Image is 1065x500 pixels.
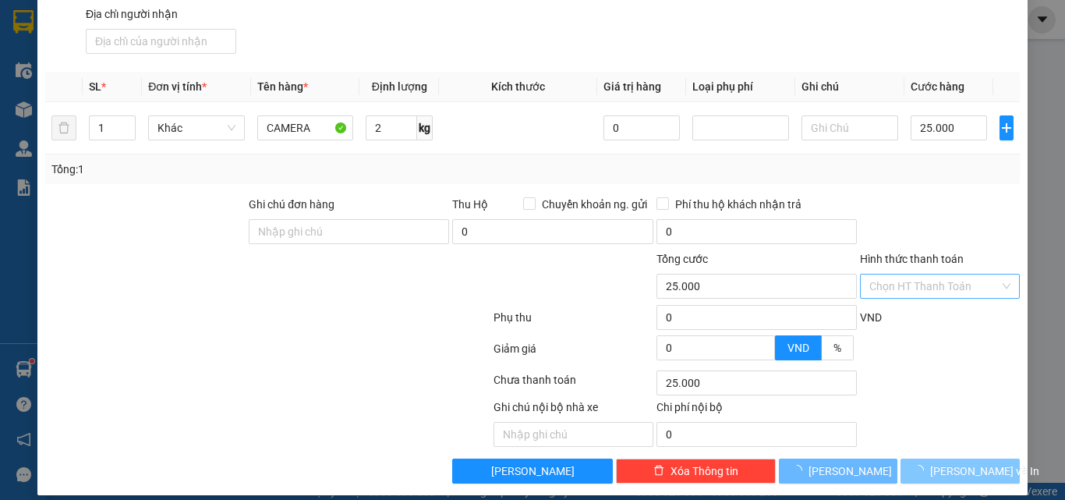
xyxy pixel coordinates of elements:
span: Định lượng [372,80,427,93]
span: plus [1000,122,1013,134]
input: Địa chỉ của người nhận [86,29,236,54]
input: Ghi chú đơn hàng [249,219,449,244]
button: delete [51,115,76,140]
span: kg [417,115,433,140]
button: plus [1000,115,1014,140]
label: Ghi chú đơn hàng [249,198,334,211]
span: Cước hàng [911,80,964,93]
div: Tổng: 1 [51,161,412,178]
div: Giảm giá [492,340,655,367]
span: [PERSON_NAME] [808,463,892,480]
span: Giá trị hàng [603,80,661,93]
input: 0 [603,115,680,140]
button: deleteXóa Thông tin [616,459,776,484]
span: Tổng cước [656,253,708,265]
span: % [833,342,841,354]
span: VND [860,311,882,324]
div: Địa chỉ người nhận [86,5,236,23]
div: Chi phí nội bộ [656,399,857,422]
th: Ghi chú [795,72,904,102]
span: delete [653,465,664,477]
label: Hình thức thanh toán [860,253,964,265]
span: Xóa Thông tin [670,463,738,480]
input: VD: Bàn, Ghế [257,115,354,140]
input: Ghi Chú [801,115,898,140]
button: [PERSON_NAME] [779,459,898,484]
button: [PERSON_NAME] [452,459,612,484]
span: Phí thu hộ khách nhận trả [669,196,808,213]
span: Chuyển khoản ng. gửi [536,196,653,213]
span: loading [791,465,808,476]
input: Nhập ghi chú [494,422,653,447]
span: loading [913,465,930,476]
span: [PERSON_NAME] và In [930,463,1039,480]
div: Chưa thanh toán [492,371,655,399]
span: Tên hàng [257,80,308,93]
span: Kích thước [491,80,545,93]
span: Đơn vị tính [148,80,207,93]
div: Phụ thu [492,309,655,336]
span: Thu Hộ [452,198,488,211]
div: Ghi chú nội bộ nhà xe [494,399,653,422]
span: Khác [157,116,235,140]
span: VND [787,342,809,354]
button: [PERSON_NAME] và In [900,459,1020,484]
span: SL [89,80,101,93]
span: [PERSON_NAME] [491,463,575,480]
th: Loại phụ phí [686,72,795,102]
